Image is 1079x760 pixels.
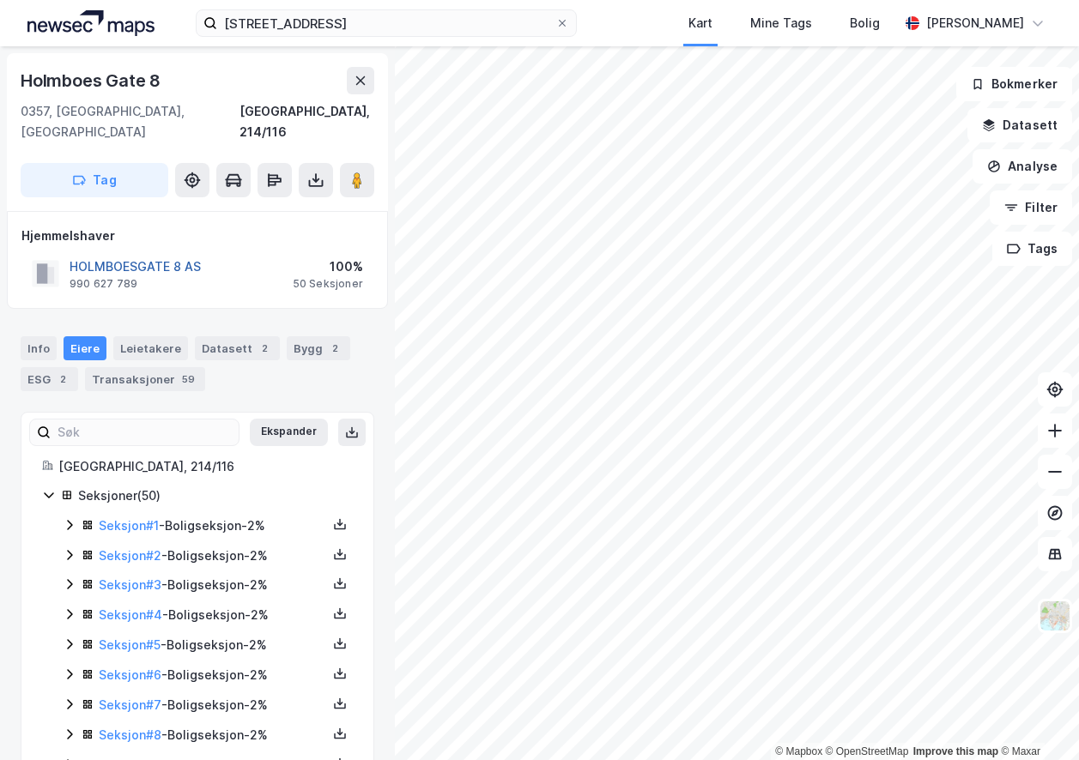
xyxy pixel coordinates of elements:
div: Leietakere [113,336,188,360]
div: 2 [256,340,273,357]
button: Analyse [973,149,1072,184]
button: Filter [990,190,1072,225]
div: Hjemmelshaver [21,226,373,246]
img: logo.a4113a55bc3d86da70a041830d287a7e.svg [27,10,155,36]
div: Eiere [64,336,106,360]
button: Ekspander [250,419,328,446]
button: Datasett [967,108,1072,142]
a: Seksjon#3 [99,577,161,592]
div: [GEOGRAPHIC_DATA], 214/116 [239,101,374,142]
button: Bokmerker [956,67,1072,101]
button: Tag [21,163,168,197]
div: Transaksjoner [85,367,205,391]
a: Seksjon#8 [99,727,161,742]
a: Seksjon#7 [99,697,161,712]
div: 50 Seksjoner [293,277,363,291]
a: Seksjon#5 [99,637,161,652]
div: Kontrollprogram for chat [993,678,1079,760]
div: 100% [293,256,363,277]
div: Seksjoner ( 50 ) [78,486,353,506]
div: Bygg [287,336,350,360]
div: 2 [326,340,343,357]
a: OpenStreetMap [826,745,909,757]
div: Bolig [850,13,880,33]
a: Seksjon#4 [99,607,162,622]
div: [PERSON_NAME] [926,13,1024,33]
div: 59 [179,371,198,388]
div: Info [21,336,57,360]
div: 0357, [GEOGRAPHIC_DATA], [GEOGRAPHIC_DATA] [21,101,239,142]
div: Mine Tags [750,13,812,33]
div: 990 627 789 [70,277,137,291]
div: - Boligseksjon - 2% [99,695,327,715]
div: Kart [688,13,712,33]
div: - Boligseksjon - 2% [99,725,327,745]
a: Seksjon#2 [99,548,161,563]
div: Holmboes Gate 8 [21,67,164,94]
input: Søk på adresse, matrikkel, gårdeiere, leietakere eller personer [217,10,555,36]
div: - Boligseksjon - 2% [99,516,327,536]
div: 2 [54,371,71,388]
button: Tags [992,232,1072,266]
input: Søk [51,419,239,445]
div: - Boligseksjon - 2% [99,665,327,685]
img: Z [1039,600,1071,632]
div: - Boligseksjon - 2% [99,575,327,595]
div: - Boligseksjon - 2% [99,546,327,566]
a: Mapbox [775,745,822,757]
div: [GEOGRAPHIC_DATA], 214/116 [58,456,353,477]
div: ESG [21,367,78,391]
div: - Boligseksjon - 2% [99,605,327,625]
div: - Boligseksjon - 2% [99,635,327,655]
div: Datasett [195,336,280,360]
iframe: Chat Widget [993,678,1079,760]
a: Improve this map [913,745,998,757]
a: Seksjon#6 [99,667,161,682]
a: Seksjon#1 [99,518,159,533]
